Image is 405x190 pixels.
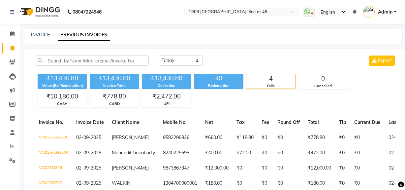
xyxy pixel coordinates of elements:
td: ₹0 [335,161,350,176]
b: 08047224946 [73,3,102,21]
div: ₹13,430.80 [38,74,87,83]
td: ₹472.00 [304,145,335,161]
span: Round Off [277,119,300,125]
div: ₹0 [194,74,243,83]
td: ₹0 [350,161,385,176]
td: ₹400.00 [201,145,233,161]
span: Current Due [354,119,381,125]
td: 8240225598 [159,145,201,161]
input: Search by Name/Mobile/Email/Invoice No [35,56,149,66]
img: logo [17,3,62,21]
span: [PERSON_NAME] [112,134,149,140]
td: 9582296836 [159,130,201,145]
td: ₹0 [258,145,273,161]
td: ₹0 [273,145,304,161]
td: ₹12,000.00 [304,161,335,176]
div: ₹13,430.80 [142,74,191,83]
span: Client Name [112,119,140,125]
span: WALKIN [112,180,130,186]
div: 4 [246,74,295,83]
span: Invoice No. [39,119,63,125]
td: ₹0 [273,130,304,145]
span: Admin [378,9,392,16]
div: CARD [90,101,139,107]
div: CASH [38,101,87,107]
span: Tip [339,119,346,125]
td: ₹12,000.00 [201,161,233,176]
span: 02-09-2025 [76,180,101,186]
span: 02-09-2025 [76,134,101,140]
button: Export [369,56,395,66]
td: ₹72.00 [233,145,258,161]
td: V/2025-26/2204 [35,145,72,161]
td: V/2025-26/2205 [35,130,72,145]
div: Bills [246,83,295,89]
td: ₹118.80 [233,130,258,145]
td: ₹0 [335,145,350,161]
div: Collection [142,83,191,89]
img: Admin [363,6,375,18]
div: 0 [298,74,347,83]
span: Tax [236,119,245,125]
td: 9873867347 [159,161,201,176]
span: 02-09-2025 [76,150,101,156]
div: ₹10,180.00 [38,92,87,101]
span: 02-09-2025 [76,165,101,171]
td: ₹0 [233,161,258,176]
td: V/2025/2378 [35,161,72,176]
span: Export [378,57,392,63]
div: Cancelled [298,83,347,89]
td: ₹0 [273,161,304,176]
div: Redemption [194,83,243,89]
span: Total [308,119,319,125]
span: Invoice Date [76,119,104,125]
span: Chajraborty [130,150,155,156]
span: Mehendi [112,150,130,156]
td: ₹0 [258,161,273,176]
td: ₹0 [258,130,273,145]
td: ₹0 [335,130,350,145]
span: Net [205,119,213,125]
span: [PERSON_NAME] [112,165,149,171]
a: INVOICE [31,32,50,38]
span: Fee [262,119,269,125]
div: ₹13,430.80 [90,74,139,83]
td: ₹660.00 [201,130,233,145]
td: ₹0 [350,145,385,161]
td: ₹0 [350,130,385,145]
span: Mobile No. [163,119,187,125]
a: PREVIOUS INVOICES [58,29,110,41]
div: ₹778.80 [90,92,139,101]
td: ₹778.80 [304,130,335,145]
div: Value (Ex. Redemption) [38,83,87,89]
div: Invoice Total [90,83,139,89]
div: UPI [142,101,191,107]
div: ₹2,472.00 [142,92,191,101]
